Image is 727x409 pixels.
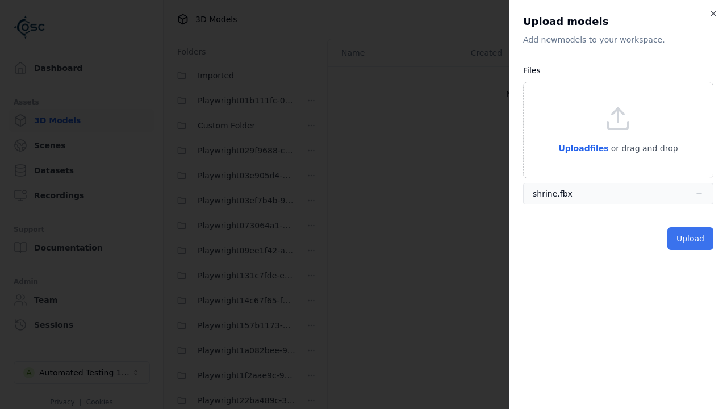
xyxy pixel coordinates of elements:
[558,144,608,153] span: Upload files
[523,66,541,75] label: Files
[523,14,713,30] h2: Upload models
[533,188,573,199] div: shrine.fbx
[609,141,678,155] p: or drag and drop
[667,227,713,250] button: Upload
[523,34,713,45] p: Add new model s to your workspace.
